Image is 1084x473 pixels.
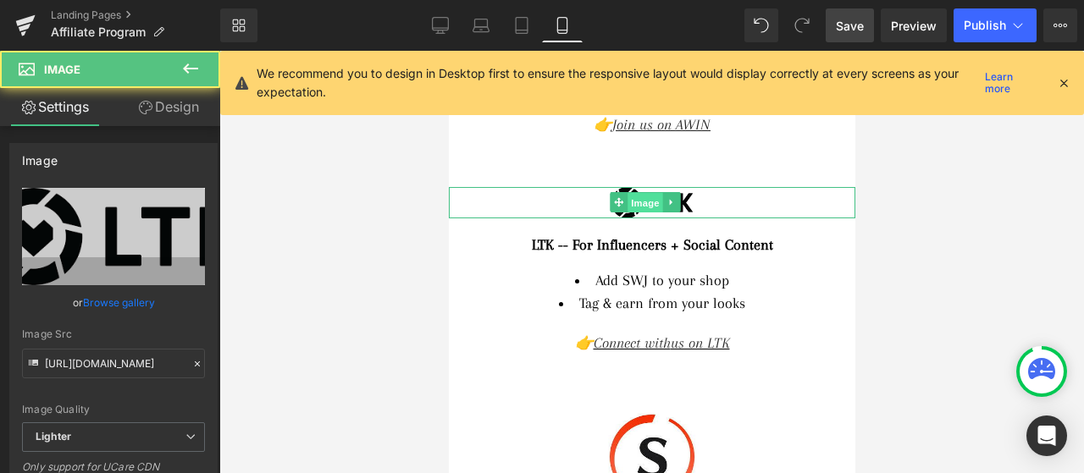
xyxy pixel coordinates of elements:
[1026,415,1067,456] div: Open Intercom Messenger
[180,142,215,162] span: Image
[744,8,778,42] button: Undo
[126,283,281,300] i: 👉
[881,8,947,42] a: Preview
[22,294,205,311] div: or
[36,430,71,443] b: Lighter
[836,17,864,35] span: Save
[83,288,155,317] a: Browse gallery
[22,328,205,340] div: Image Src
[257,64,978,102] p: We recommend you to design in Desktop first to ensure the responsive layout would display correct...
[145,283,281,300] a: Connect withus on LTK
[51,25,146,39] span: Affiliate Program
[47,243,360,261] li: Tag & earn from your looks
[461,8,501,42] a: Laptop
[113,88,224,126] a: Design
[47,5,360,43] li: Perfect for blogs, gift guides, and editorial placements
[22,349,205,378] input: Link
[163,65,262,82] a: Join us on AWIN
[1043,8,1077,42] button: More
[785,8,819,42] button: Redo
[220,8,257,42] a: New Library
[22,144,58,168] div: Image
[214,141,232,162] a: Expand / Collapse
[501,8,542,42] a: Tablet
[83,185,324,202] strong: LTK -- For Influencers + Social Content
[420,8,461,42] a: Desktop
[47,220,360,239] li: Add SWJ to your shop
[44,63,80,76] span: Image
[954,8,1037,42] button: Publish
[964,19,1006,32] span: Publish
[891,17,937,35] span: Preview
[22,404,205,415] div: Image Quality
[978,73,1043,93] a: Learn more
[51,8,220,22] a: Landing Pages
[542,8,583,42] a: Mobile
[145,65,262,82] i: 👉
